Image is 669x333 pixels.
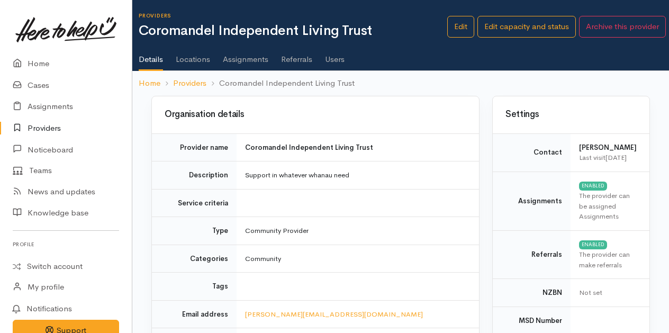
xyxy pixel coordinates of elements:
div: ENABLED [579,182,607,190]
li: Coromandel Independent Living Trust [206,77,355,89]
td: NZBN [493,279,571,307]
h1: Coromandel Independent Living Trust [139,23,447,39]
a: Users [325,41,345,70]
td: Community Provider [237,217,479,245]
td: Service criteria [152,189,237,217]
td: Support in whatever whanau need [237,161,479,190]
td: Description [152,161,237,190]
a: Home [139,77,160,89]
a: Referrals [281,41,312,70]
td: Community [237,245,479,273]
td: Assignments [493,172,571,230]
a: [PERSON_NAME][EMAIL_ADDRESS][DOMAIN_NAME] [245,310,423,319]
td: Provider name [152,133,237,161]
nav: breadcrumb [132,71,669,96]
div: The provider can make referrals [579,249,637,270]
td: Tags [152,273,237,301]
a: Details [139,41,163,71]
time: [DATE] [605,153,627,162]
h3: Organisation details [165,110,466,120]
h3: Settings [505,110,637,120]
div: Last visit [579,152,637,163]
b: [PERSON_NAME] [579,143,637,152]
div: The provider can be assigned Assignments [579,191,637,222]
td: Categories [152,245,237,273]
td: Contact [493,133,571,172]
div: ENABLED [579,240,607,249]
h6: Providers [139,13,447,19]
a: Edit [447,16,474,38]
h6: Profile [13,237,119,251]
div: Not set [579,287,637,298]
td: Type [152,217,237,245]
button: Archive this provider [579,16,666,38]
a: Locations [176,41,210,70]
a: Edit capacity and status [477,16,576,38]
td: Referrals [493,230,571,279]
b: Coromandel Independent Living Trust [245,143,373,152]
a: Providers [173,77,206,89]
a: Assignments [223,41,268,70]
td: Email address [152,300,237,328]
